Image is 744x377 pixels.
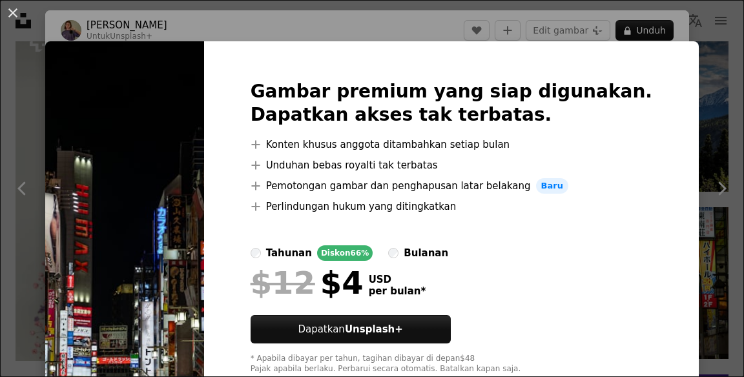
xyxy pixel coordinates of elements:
[251,199,652,214] li: Perlindungan hukum yang ditingkatkan
[369,274,426,285] span: USD
[536,178,568,194] span: Baru
[251,266,364,300] div: $4
[317,245,373,261] div: Diskon 66%
[251,248,261,258] input: tahunanDiskon66%
[251,178,652,194] li: Pemotongan gambar dan penghapusan latar belakang
[369,285,426,297] span: per bulan *
[251,315,451,343] button: DapatkanUnsplash+
[404,245,448,261] div: bulanan
[251,158,652,173] li: Unduhan bebas royalti tak terbatas
[388,248,398,258] input: bulanan
[266,245,312,261] div: tahunan
[251,354,652,374] div: * Apabila dibayar per tahun, tagihan dibayar di depan $48 Pajak apabila berlaku. Perbarui secara ...
[251,266,315,300] span: $12
[251,137,652,152] li: Konten khusus anggota ditambahkan setiap bulan
[345,323,403,335] strong: Unsplash+
[251,80,652,127] h2: Gambar premium yang siap digunakan. Dapatkan akses tak terbatas.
